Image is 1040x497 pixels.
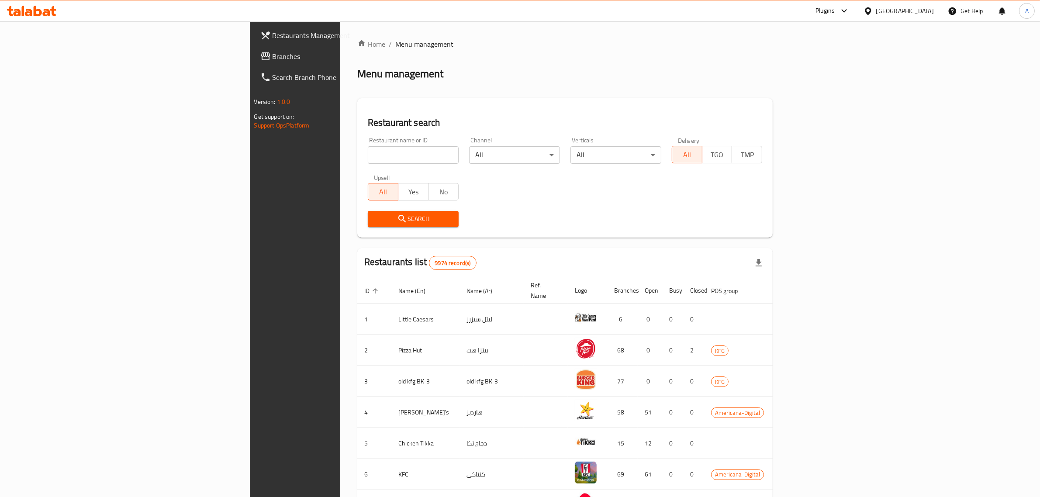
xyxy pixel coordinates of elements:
[253,46,424,67] a: Branches
[273,30,417,41] span: Restaurants Management
[607,366,638,397] td: 77
[662,397,683,428] td: 0
[638,366,662,397] td: 0
[575,307,597,328] img: Little Caesars
[391,335,460,366] td: Pizza Hut
[531,280,557,301] span: Ref. Name
[711,286,749,296] span: POS group
[736,148,759,161] span: TMP
[638,304,662,335] td: 0
[429,256,476,270] div: Total records count
[570,146,661,164] div: All
[374,174,390,180] label: Upsell
[368,211,459,227] button: Search
[398,286,437,296] span: Name (En)
[662,304,683,335] td: 0
[460,335,524,366] td: بيتزا هت
[460,459,524,490] td: كنتاكى
[460,397,524,428] td: هارديز
[712,469,764,480] span: Americana-Digital
[428,183,459,200] button: No
[254,111,294,122] span: Get support on:
[683,397,704,428] td: 0
[391,459,460,490] td: KFC
[662,277,683,304] th: Busy
[706,148,729,161] span: TGO
[1025,6,1029,16] span: A
[607,459,638,490] td: 69
[607,335,638,366] td: 68
[402,186,425,198] span: Yes
[364,255,477,270] h2: Restaurants list
[712,346,728,356] span: KFG
[712,408,764,418] span: Americana-Digital
[575,369,597,390] img: old kfg BK-3
[575,338,597,359] img: Pizza Hut
[815,6,835,16] div: Plugins
[568,277,607,304] th: Logo
[672,146,702,163] button: All
[638,335,662,366] td: 0
[683,304,704,335] td: 0
[638,428,662,459] td: 12
[575,400,597,421] img: Hardee's
[368,146,459,164] input: Search for restaurant name or ID..
[391,366,460,397] td: old kfg BK-3
[607,428,638,459] td: 15
[678,137,700,143] label: Delivery
[683,366,704,397] td: 0
[607,304,638,335] td: 6
[683,277,704,304] th: Closed
[575,462,597,483] img: KFC
[638,397,662,428] td: 51
[254,96,276,107] span: Version:
[395,39,453,49] span: Menu management
[357,67,443,81] h2: Menu management
[273,72,417,83] span: Search Branch Phone
[638,277,662,304] th: Open
[638,459,662,490] td: 61
[712,377,728,387] span: KFG
[368,183,398,200] button: All
[460,366,524,397] td: old kfg BK-3
[375,214,452,224] span: Search
[683,428,704,459] td: 0
[732,146,762,163] button: TMP
[364,286,381,296] span: ID
[432,186,455,198] span: No
[273,51,417,62] span: Branches
[372,186,395,198] span: All
[391,397,460,428] td: [PERSON_NAME]'s
[391,428,460,459] td: Chicken Tikka
[253,67,424,88] a: Search Branch Phone
[662,335,683,366] td: 0
[391,304,460,335] td: Little Caesars
[748,252,769,273] div: Export file
[460,428,524,459] td: دجاج تكا
[429,259,476,267] span: 9974 record(s)
[662,459,683,490] td: 0
[357,39,773,49] nav: breadcrumb
[460,304,524,335] td: ليتل سيزرز
[662,428,683,459] td: 0
[702,146,732,163] button: TGO
[607,397,638,428] td: 58
[876,6,934,16] div: [GEOGRAPHIC_DATA]
[398,183,428,200] button: Yes
[469,146,560,164] div: All
[575,431,597,452] img: Chicken Tikka
[368,116,763,129] h2: Restaurant search
[607,277,638,304] th: Branches
[683,459,704,490] td: 0
[466,286,504,296] span: Name (Ar)
[253,25,424,46] a: Restaurants Management
[277,96,290,107] span: 1.0.0
[254,120,310,131] a: Support.OpsPlatform
[662,366,683,397] td: 0
[676,148,699,161] span: All
[683,335,704,366] td: 2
